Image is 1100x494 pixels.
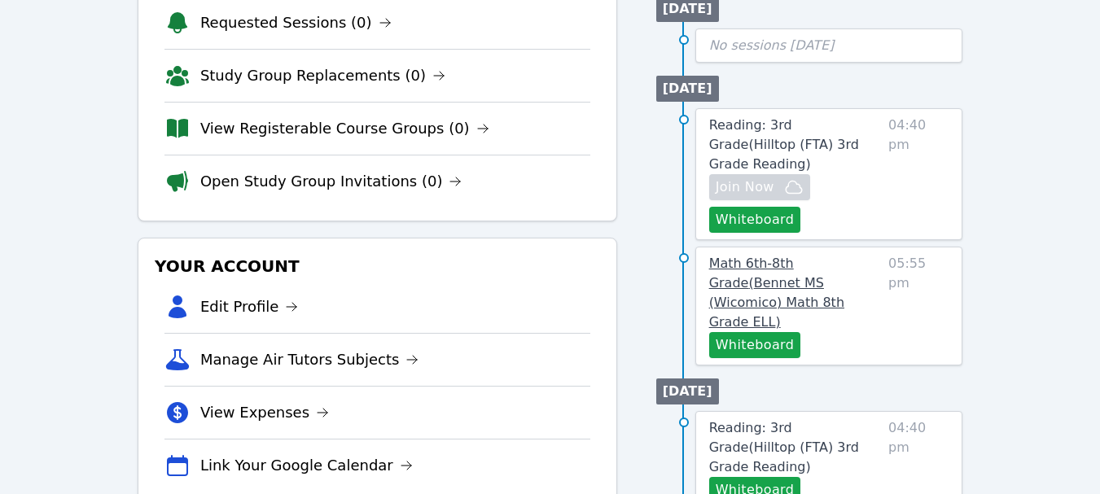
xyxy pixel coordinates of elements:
span: Join Now [716,177,774,197]
a: Reading: 3rd Grade(Hilltop (FTA) 3rd Grade Reading) [709,418,882,477]
li: [DATE] [656,378,719,404]
a: Link Your Google Calendar [200,454,413,477]
li: [DATE] [656,76,719,102]
span: 04:40 pm [888,116,949,233]
a: Edit Profile [200,295,299,318]
a: Open Study Group Invitations (0) [200,170,462,193]
a: Manage Air Tutors Subjects [200,348,419,371]
span: Math 6th-8th Grade ( Bennet MS (Wicomico) Math 8th Grade ELL ) [709,256,844,330]
a: Requested Sessions (0) [200,11,392,34]
a: View Registerable Course Groups (0) [200,117,489,140]
a: Reading: 3rd Grade(Hilltop (FTA) 3rd Grade Reading) [709,116,882,174]
a: Math 6th-8th Grade(Bennet MS (Wicomico) Math 8th Grade ELL) [709,254,882,332]
h3: Your Account [151,251,603,281]
span: Reading: 3rd Grade ( Hilltop (FTA) 3rd Grade Reading ) [709,117,859,172]
span: Reading: 3rd Grade ( Hilltop (FTA) 3rd Grade Reading ) [709,420,859,474]
a: View Expenses [200,401,329,424]
button: Whiteboard [709,207,801,233]
a: Study Group Replacements (0) [200,64,445,87]
button: Whiteboard [709,332,801,358]
span: 05:55 pm [888,254,949,358]
span: No sessions [DATE] [709,37,835,53]
button: Join Now [709,174,810,200]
